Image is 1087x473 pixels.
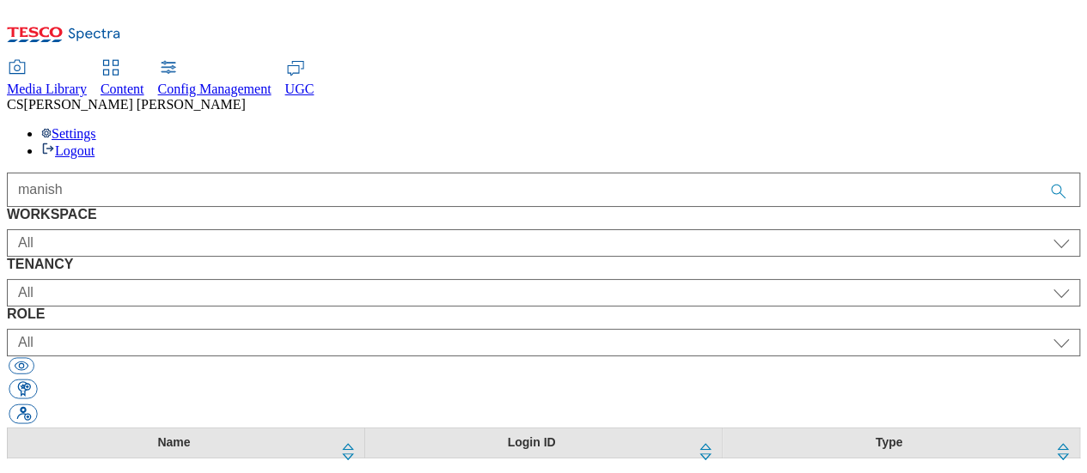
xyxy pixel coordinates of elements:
div: Type [733,435,1045,451]
span: Media Library [7,82,87,96]
a: Content [101,61,144,97]
span: Content [101,82,144,96]
div: Name [18,435,330,451]
a: Config Management [158,61,272,97]
a: Settings [41,126,96,141]
label: TENANCY [7,257,1080,272]
span: Config Management [158,82,272,96]
div: Login ID [376,435,687,451]
label: ROLE [7,306,1080,322]
label: WORKSPACE [7,207,1080,222]
a: Logout [41,143,95,158]
span: [PERSON_NAME] [PERSON_NAME] [24,97,246,112]
span: UGC [285,82,314,96]
span: CS [7,97,24,112]
a: Media Library [7,61,87,97]
a: UGC [285,61,314,97]
input: Accessible label text [7,173,1080,207]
